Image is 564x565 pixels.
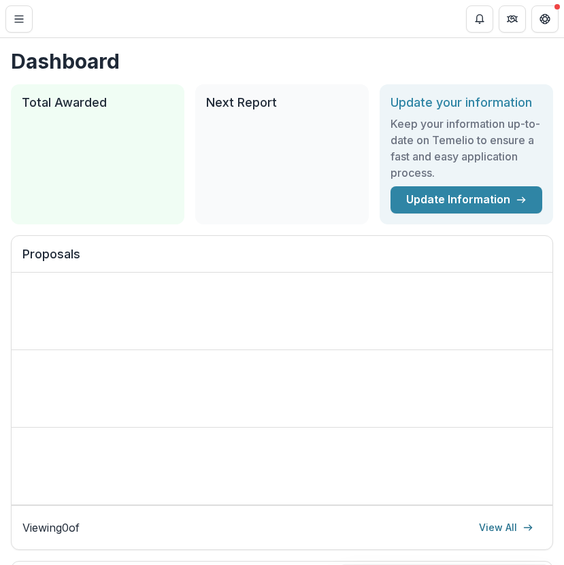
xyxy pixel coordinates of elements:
[22,247,542,273] h2: Proposals
[391,116,542,181] h3: Keep your information up-to-date on Temelio to ensure a fast and easy application process.
[5,5,33,33] button: Toggle Menu
[22,519,80,536] p: Viewing 0 of
[471,517,542,538] a: View All
[391,186,542,213] a: Update Information
[206,95,358,110] h2: Next Report
[11,49,553,73] h1: Dashboard
[22,95,173,110] h2: Total Awarded
[466,5,493,33] button: Notifications
[499,5,526,33] button: Partners
[391,95,542,110] h2: Update your information
[531,5,559,33] button: Get Help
